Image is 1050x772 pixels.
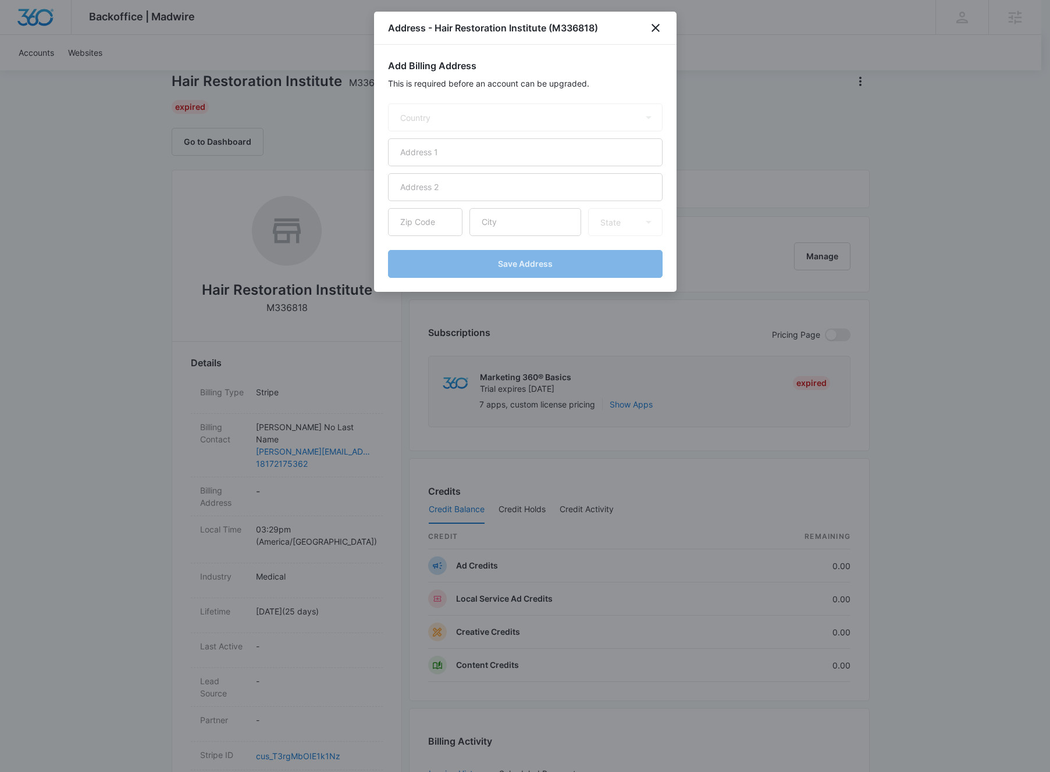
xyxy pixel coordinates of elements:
p: This is required before an account can be upgraded. [388,77,663,90]
input: Address 1 [388,138,663,166]
input: City [469,208,581,236]
h1: Address - Hair Restoration Institute (M336818) [388,21,598,35]
input: Address 2 [388,173,663,201]
input: Zip Code [388,208,462,236]
button: close [649,21,663,35]
h2: Add Billing Address [388,59,663,73]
